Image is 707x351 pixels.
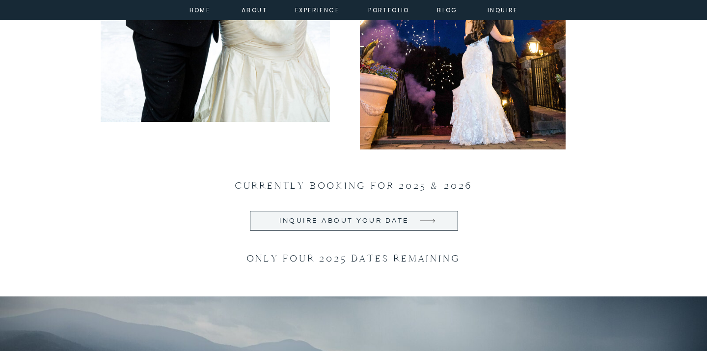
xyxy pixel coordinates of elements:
[276,216,412,226] a: Inquire about your date
[242,5,264,14] a: about
[485,5,520,14] a: inquire
[204,251,503,267] h2: Only Four 2025 Dates remaining
[430,5,465,14] a: Blog
[295,5,335,14] a: experience
[187,5,213,14] a: home
[204,178,503,194] h2: Currently booking for 2025 & 2026
[368,5,410,14] a: portfolio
